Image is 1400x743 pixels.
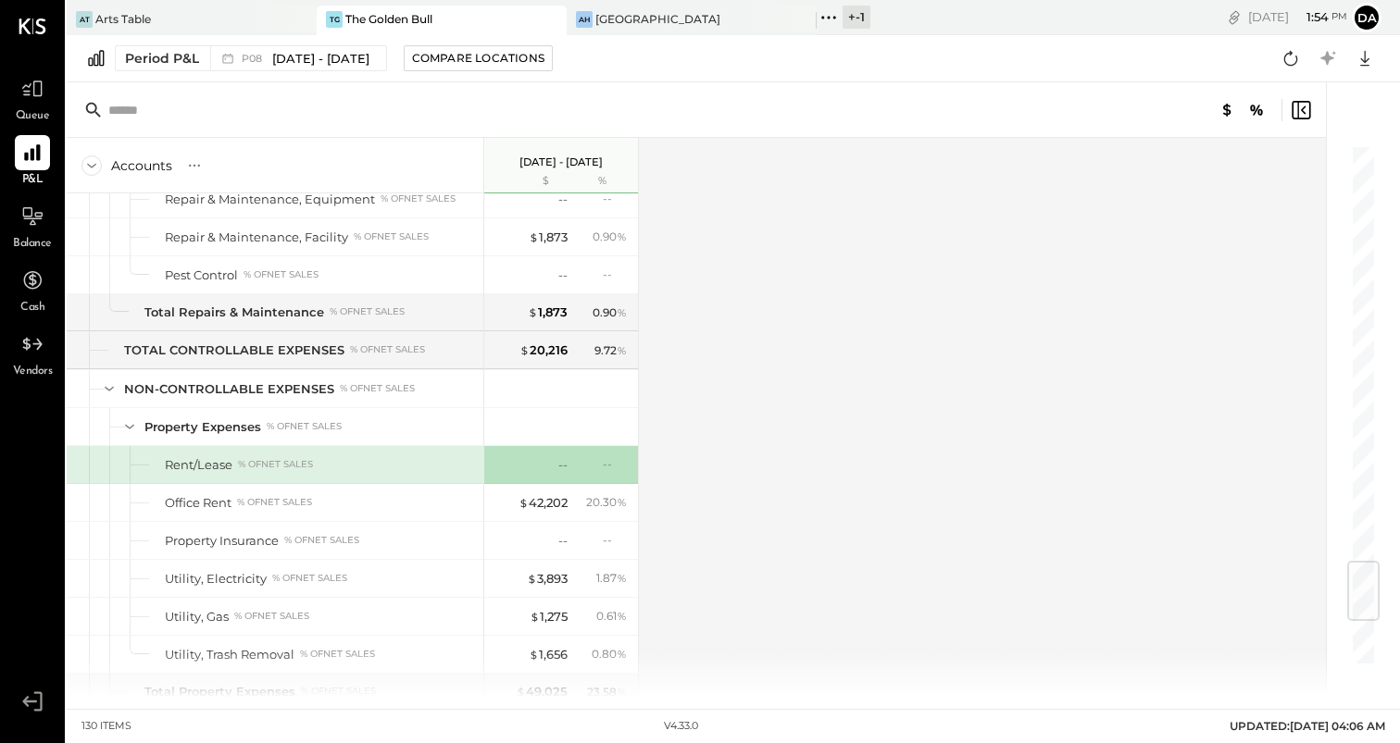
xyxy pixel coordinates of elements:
div: -- [603,191,627,206]
div: % of NET SALES [300,648,375,661]
span: [DATE] - [DATE] [272,50,369,68]
div: % of NET SALES [237,496,312,509]
div: % of NET SALES [354,230,429,243]
div: 23.58 [587,684,627,700]
span: $ [519,495,529,510]
div: Accounts [111,156,172,175]
div: % of NET SALES [267,420,342,433]
div: % of NET SALES [330,305,405,318]
div: % of NET SALES [284,534,359,547]
span: Cash [20,300,44,316]
span: P&L [22,172,44,189]
span: % [617,608,627,623]
span: $ [528,304,538,319]
div: % of NET SALES [350,343,425,356]
a: Vendors [1,327,64,380]
span: % [617,304,627,319]
div: $ [494,174,568,189]
div: -- [603,532,627,548]
div: % of NET SALES [301,685,376,698]
div: 20,216 [519,341,568,359]
span: % [617,494,627,509]
span: UPDATED: [DATE] 04:06 AM [1230,719,1385,733]
div: The Golden Bull [345,11,432,27]
span: % [617,570,627,585]
div: Utility, Gas [165,608,229,625]
div: TG [326,11,343,28]
a: Balance [1,199,64,253]
span: $ [516,684,526,699]
a: Queue [1,71,64,125]
div: 9.72 [594,342,627,359]
div: Property Expenses [144,418,261,436]
a: P&L [1,135,64,189]
div: [DATE] [1248,8,1347,26]
div: -- [558,456,568,474]
div: -- [603,456,627,472]
div: Total Property Expenses [144,683,295,700]
div: copy link [1225,7,1244,27]
span: % [617,684,627,699]
div: AH [576,11,593,28]
div: 1,275 [530,608,568,625]
div: 3,893 [527,570,568,588]
div: Total Repairs & Maintenance [144,303,324,321]
div: -- [558,191,568,208]
div: TOTAL CONTROLLABLE EXPENSES [124,341,344,359]
div: Compare Locations [412,50,544,66]
span: $ [519,342,530,357]
span: Queue [16,108,50,125]
div: Pest Control [165,266,238,284]
div: 1,656 [529,646,568,663]
span: % [617,646,627,661]
button: da [1352,3,1381,32]
div: 0.80 [592,646,627,663]
span: % [617,229,627,243]
div: Property Insurance [165,532,279,550]
span: $ [530,609,540,624]
span: $ [529,229,539,244]
div: [GEOGRAPHIC_DATA] [595,11,720,27]
p: [DATE] - [DATE] [519,155,603,168]
div: % of NET SALES [381,192,456,205]
div: v 4.33.0 [664,719,698,734]
div: Arts Table [95,11,151,27]
div: % of NET SALES [238,458,313,471]
span: $ [529,647,539,662]
div: 20.30 [586,494,627,511]
span: Balance [13,236,52,253]
button: Period P&L P08[DATE] - [DATE] [115,45,387,71]
div: % of NET SALES [234,610,309,623]
div: 42,202 [519,494,568,512]
div: 130 items [81,719,131,734]
div: 1,873 [528,303,568,321]
div: 0.61 [596,608,627,625]
div: % of NET SALES [244,268,319,281]
div: 49,025 [516,683,568,700]
div: % of NET SALES [340,382,415,395]
div: NON-CONTROLLABLE EXPENSES [124,380,334,398]
div: Rent/Lease [165,456,232,474]
span: P08 [242,54,268,64]
div: 0.90 [593,229,627,245]
div: + -1 [843,6,870,29]
div: Repair & Maintenance, Facility [165,229,348,246]
div: Repair & Maintenance, Equipment [165,191,375,208]
div: % [572,174,632,189]
div: Period P&L [125,49,199,68]
span: $ [527,571,537,586]
a: Cash [1,263,64,316]
div: -- [558,266,568,284]
div: -- [558,532,568,550]
div: Utility, Trash Removal [165,646,294,663]
div: Office Rent [165,494,231,512]
span: % [617,342,627,357]
div: 0.90 [593,304,627,321]
span: Vendors [13,364,53,380]
div: 1.87 [596,570,627,587]
div: AT [76,11,93,28]
div: 1,873 [529,229,568,246]
div: % of NET SALES [272,572,347,585]
div: Utility, Electricity [165,570,267,588]
div: -- [603,266,627,282]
